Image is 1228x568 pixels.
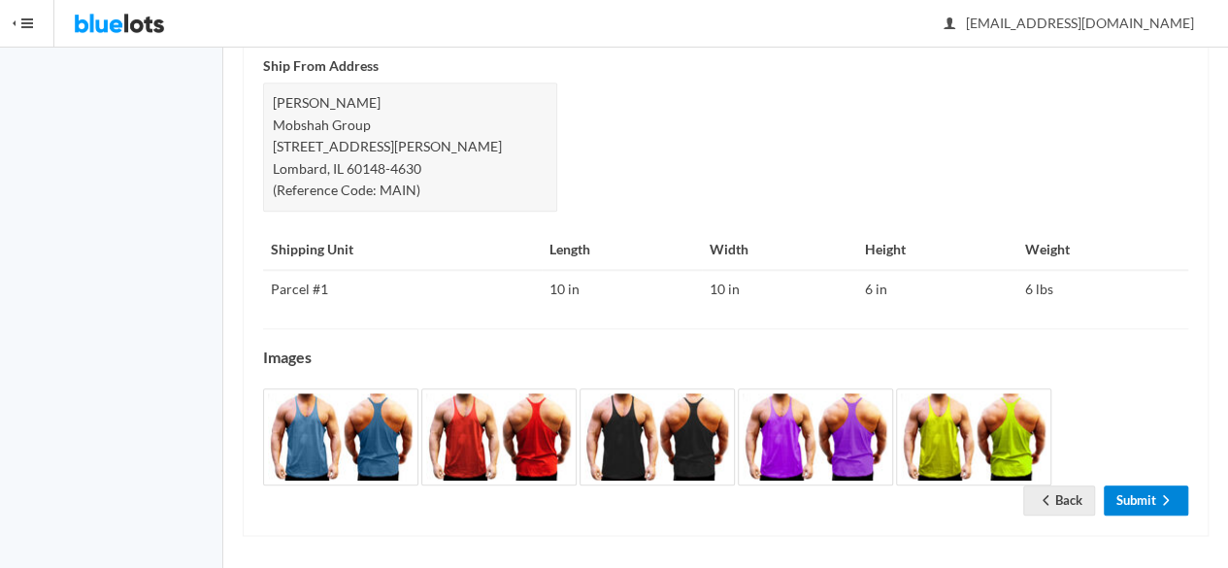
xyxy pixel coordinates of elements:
[702,231,856,270] th: Width
[896,388,1051,485] img: 6fec679d-c979-443d-a322-3a6cda9ab8f8-1754350721.jpg
[857,270,1017,309] td: 6 in
[1017,270,1188,309] td: 6 lbs
[1036,492,1055,511] ion-icon: arrow back
[263,231,542,270] th: Shipping Unit
[1104,485,1188,516] a: Submitarrow forward
[263,55,379,78] label: Ship From Address
[945,15,1194,31] span: [EMAIL_ADDRESS][DOMAIN_NAME]
[1017,231,1188,270] th: Weight
[263,270,542,309] td: Parcel #1
[940,16,959,34] ion-icon: person
[580,388,735,485] img: 933d778a-7122-4468-be95-faf38f85933b-1754350720.jpg
[702,270,856,309] td: 10 in
[263,349,1188,366] h4: Images
[542,231,702,270] th: Length
[263,388,418,485] img: a42c6ef7-1498-4bc6-a237-69af877e4ee1-1754350720.jpg
[263,83,557,212] div: [PERSON_NAME] Mobshah Group [STREET_ADDRESS][PERSON_NAME] Lombard, IL 60148-4630 (Reference Code:...
[1156,492,1176,511] ion-icon: arrow forward
[738,388,893,485] img: b6846fab-4568-40e4-99dc-ea7a58b86e37-1754350721.jpg
[421,388,577,485] img: 03481e8d-9852-4bc5-aa53-0069922e6589-1754350720.jpg
[542,270,702,309] td: 10 in
[857,231,1017,270] th: Height
[1023,485,1095,516] a: arrow backBack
